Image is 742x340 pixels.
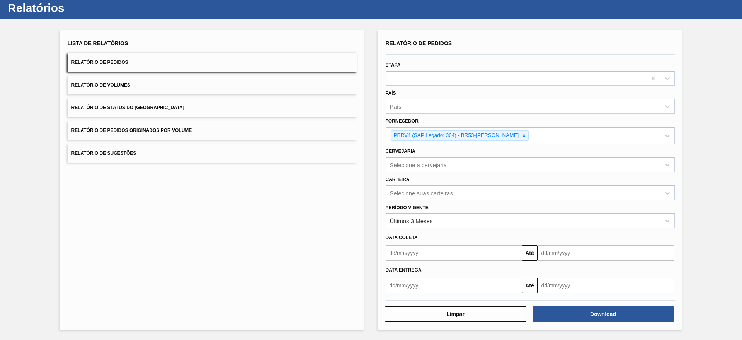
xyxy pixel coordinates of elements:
[68,40,128,46] span: Lista de Relatórios
[390,190,453,196] div: Selecione suas carteiras
[386,118,419,124] label: Fornecedor
[386,62,401,68] label: Etapa
[71,60,128,65] span: Relatório de Pedidos
[390,103,402,110] div: País
[386,267,422,273] span: Data entrega
[386,91,396,96] label: País
[391,131,520,140] div: PBRV4 (SAP Legado: 364) - BR53-[PERSON_NAME]
[71,105,184,110] span: Relatório de Status do [GEOGRAPHIC_DATA]
[390,218,433,224] div: Últimos 3 Meses
[68,98,357,117] button: Relatório de Status do [GEOGRAPHIC_DATA]
[386,235,418,240] span: Data coleta
[71,82,130,88] span: Relatório de Volumes
[522,245,538,261] button: Até
[68,53,357,72] button: Relatório de Pedidos
[8,3,145,12] h1: Relatórios
[71,150,136,156] span: Relatório de Sugestões
[386,40,452,46] span: Relatório de Pedidos
[538,278,674,293] input: dd/mm/yyyy
[68,144,357,163] button: Relatório de Sugestões
[68,76,357,95] button: Relatório de Volumes
[386,278,522,293] input: dd/mm/yyyy
[386,245,522,261] input: dd/mm/yyyy
[386,205,429,210] label: Período Vigente
[386,177,410,182] label: Carteira
[71,128,192,133] span: Relatório de Pedidos Originados por Volume
[538,245,674,261] input: dd/mm/yyyy
[522,278,538,293] button: Até
[533,306,674,322] button: Download
[386,149,415,154] label: Cervejaria
[68,121,357,140] button: Relatório de Pedidos Originados por Volume
[390,161,447,168] div: Selecione a cervejaria
[385,306,526,322] button: Limpar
